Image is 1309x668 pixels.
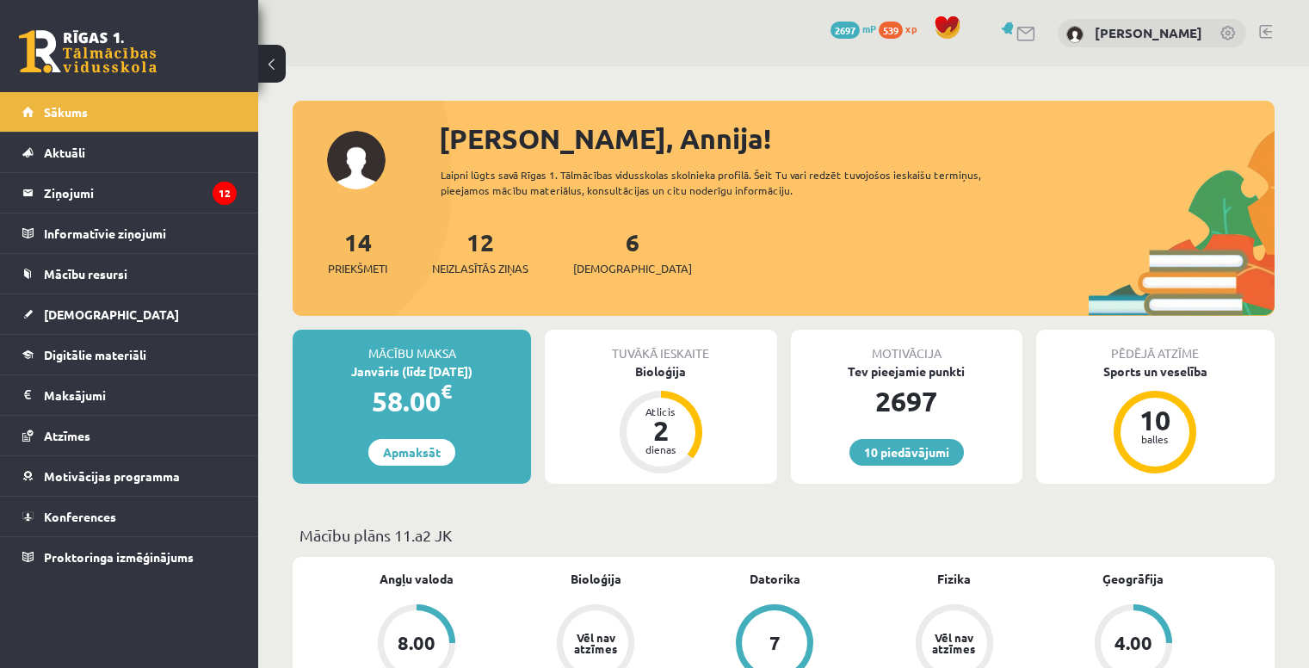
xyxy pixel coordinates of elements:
span: Konferences [44,509,116,524]
div: Mācību maksa [293,330,531,362]
span: Motivācijas programma [44,468,180,484]
div: Vēl nav atzīmes [571,632,620,654]
div: Atlicis [635,406,687,417]
span: Neizlasītās ziņas [432,260,528,277]
a: Datorika [750,570,800,588]
span: 539 [879,22,903,39]
a: 6[DEMOGRAPHIC_DATA] [573,226,692,277]
a: Mācību resursi [22,254,237,294]
a: 12Neizlasītās ziņas [432,226,528,277]
a: Konferences [22,497,237,536]
span: [DEMOGRAPHIC_DATA] [573,260,692,277]
a: Maksājumi [22,375,237,415]
span: 2697 [830,22,860,39]
a: [PERSON_NAME] [1095,24,1202,41]
a: Ziņojumi12 [22,173,237,213]
div: 7 [769,634,781,653]
a: [DEMOGRAPHIC_DATA] [22,294,237,334]
a: Bioloģija Atlicis 2 dienas [545,362,776,476]
span: mP [862,22,876,35]
a: 14Priekšmeti [328,226,387,277]
a: Angļu valoda [380,570,454,588]
a: Fizika [937,570,971,588]
div: 8.00 [398,634,435,653]
div: Bioloģija [545,362,776,380]
div: balles [1129,434,1181,444]
a: Proktoringa izmēģinājums [22,537,237,577]
div: 2697 [791,380,1022,422]
a: 10 piedāvājumi [849,439,964,466]
span: Atzīmes [44,428,90,443]
div: Vēl nav atzīmes [930,632,979,654]
span: Digitālie materiāli [44,347,146,362]
div: dienas [635,444,687,455]
div: Motivācija [791,330,1022,362]
a: Sākums [22,92,237,132]
span: Proktoringa izmēģinājums [44,549,194,565]
div: Tuvākā ieskaite [545,330,776,362]
legend: Maksājumi [44,375,237,415]
span: Priekšmeti [328,260,387,277]
a: Apmaksāt [368,439,455,466]
a: Informatīvie ziņojumi [22,213,237,253]
div: Janvāris (līdz [DATE]) [293,362,531,380]
legend: Informatīvie ziņojumi [44,213,237,253]
span: € [441,379,452,404]
div: Tev pieejamie punkti [791,362,1022,380]
span: [DEMOGRAPHIC_DATA] [44,306,179,322]
span: Mācību resursi [44,266,127,281]
a: Motivācijas programma [22,456,237,496]
span: Aktuāli [44,145,85,160]
a: 539 xp [879,22,925,35]
img: Annija Maslovska [1066,26,1084,43]
a: Aktuāli [22,133,237,172]
div: Laipni lūgts savā Rīgas 1. Tālmācības vidusskolas skolnieka profilā. Šeit Tu vari redzēt tuvojošo... [441,167,1030,198]
a: Sports un veselība 10 balles [1036,362,1275,476]
i: 12 [213,182,237,205]
a: Ģeogrāfija [1102,570,1164,588]
p: Mācību plāns 11.a2 JK [299,523,1268,547]
div: 2 [635,417,687,444]
a: Digitālie materiāli [22,335,237,374]
div: Sports un veselība [1036,362,1275,380]
div: [PERSON_NAME], Annija! [439,118,1275,159]
legend: Ziņojumi [44,173,237,213]
span: Sākums [44,104,88,120]
a: Rīgas 1. Tālmācības vidusskola [19,30,157,73]
div: 4.00 [1115,634,1152,653]
span: xp [905,22,917,35]
a: Atzīmes [22,416,237,455]
div: Pēdējā atzīme [1036,330,1275,362]
div: 10 [1129,406,1181,434]
a: Bioloģija [571,570,621,588]
div: 58.00 [293,380,531,422]
a: 2697 mP [830,22,876,35]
